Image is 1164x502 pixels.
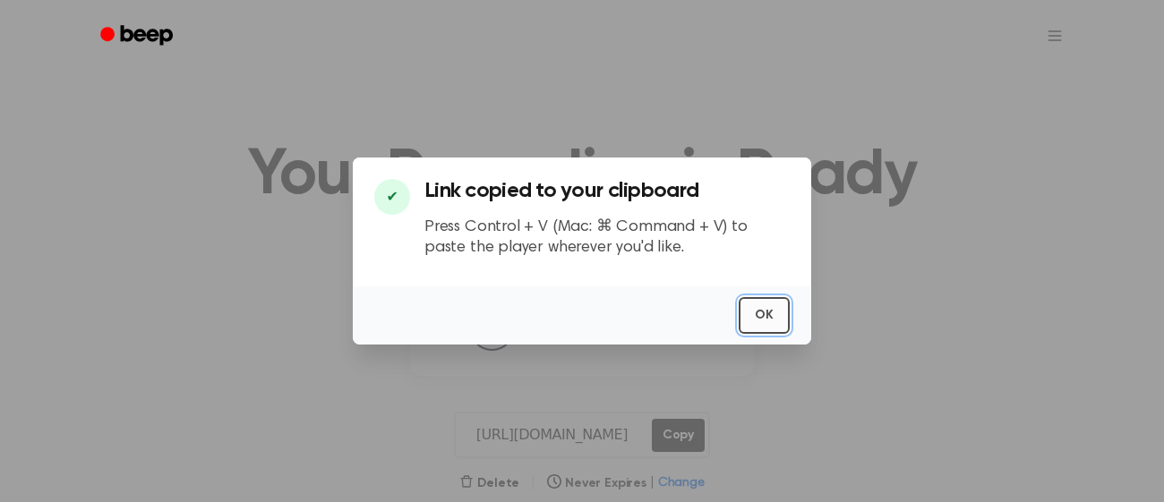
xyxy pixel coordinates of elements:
div: ✔ [374,179,410,215]
button: OK [739,297,790,334]
p: Press Control + V (Mac: ⌘ Command + V) to paste the player wherever you'd like. [424,217,790,258]
a: Beep [88,19,189,54]
button: Open menu [1033,14,1076,57]
h3: Link copied to your clipboard [424,179,790,203]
